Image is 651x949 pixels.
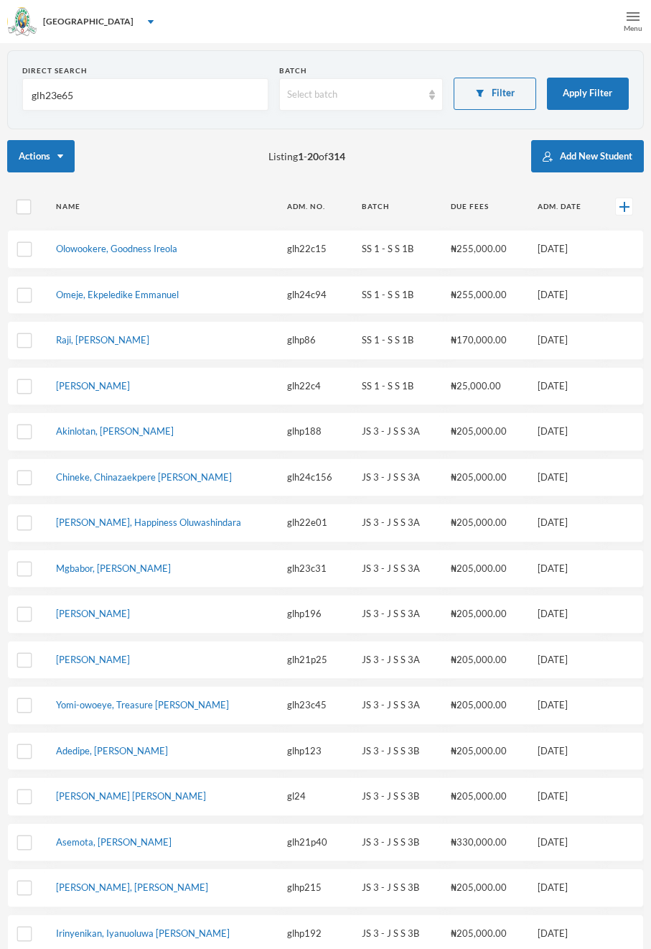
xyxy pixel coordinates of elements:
[56,380,130,392] a: [PERSON_NAME]
[527,595,600,634] td: [DATE]
[527,458,600,497] td: [DATE]
[7,140,75,172] button: Actions
[440,823,527,862] td: ₦330,000.00
[440,686,527,725] td: ₦205,000.00
[287,88,423,102] div: Select batch
[440,504,527,542] td: ₦205,000.00
[56,654,130,665] a: [PERSON_NAME]
[351,321,440,360] td: SS 1 - S S 1B
[276,321,351,360] td: glhp86
[22,65,268,76] div: Direct Search
[440,412,527,451] td: ₦205,000.00
[56,425,174,437] a: Akinlotan, [PERSON_NAME]
[351,550,440,588] td: JS 3 - J S S 3A
[440,190,527,223] th: Due Fees
[351,504,440,542] td: JS 3 - J S S 3A
[276,823,351,862] td: glh21p40
[56,471,232,483] a: Chineke, Chinazaekpere [PERSON_NAME]
[351,732,440,771] td: JS 3 - J S S 3B
[527,367,600,406] td: [DATE]
[328,150,345,162] b: 314
[527,504,600,542] td: [DATE]
[440,230,527,269] td: ₦255,000.00
[276,869,351,907] td: glhp215
[56,790,206,802] a: [PERSON_NAME] [PERSON_NAME]
[351,412,440,451] td: JS 3 - J S S 3A
[56,243,177,254] a: Olowookere, Goodness Ireola
[56,563,171,574] a: Mgbabor, [PERSON_NAME]
[56,608,130,619] a: [PERSON_NAME]
[351,230,440,269] td: SS 1 - S S 1B
[276,595,351,634] td: glhp196
[56,517,241,528] a: [PERSON_NAME], Happiness Oluwashindara
[527,190,600,223] th: Adm. Date
[279,65,444,76] div: Batch
[351,458,440,497] td: JS 3 - J S S 3A
[268,149,345,164] span: Listing - of
[440,777,527,816] td: ₦205,000.00
[624,23,642,34] div: Menu
[56,881,208,893] a: [PERSON_NAME], [PERSON_NAME]
[56,289,179,300] a: Omeje, Ekpeledike Emmanuel
[43,15,134,28] div: [GEOGRAPHIC_DATA]
[527,686,600,725] td: [DATE]
[276,686,351,725] td: glh23c45
[351,686,440,725] td: JS 3 - J S S 3A
[527,869,600,907] td: [DATE]
[276,230,351,269] td: glh22c15
[440,367,527,406] td: ₦25,000.00
[527,732,600,771] td: [DATE]
[276,276,351,315] td: glh24c94
[440,458,527,497] td: ₦205,000.00
[30,79,261,111] input: Name, Admin No, Phone number, Email Address
[440,276,527,315] td: ₦255,000.00
[276,732,351,771] td: glhp123
[527,641,600,680] td: [DATE]
[45,190,276,223] th: Name
[351,276,440,315] td: SS 1 - S S 1B
[351,595,440,634] td: JS 3 - J S S 3A
[276,504,351,542] td: glh22e01
[276,367,351,406] td: glh22c4
[351,777,440,816] td: JS 3 - J S S 3B
[8,8,37,37] img: logo
[351,190,440,223] th: Batch
[56,699,229,710] a: Yomi-owoeye, Treasure [PERSON_NAME]
[440,641,527,680] td: ₦205,000.00
[527,230,600,269] td: [DATE]
[351,641,440,680] td: JS 3 - J S S 3A
[276,641,351,680] td: glh21p25
[440,550,527,588] td: ₦205,000.00
[454,78,535,110] button: Filter
[56,927,230,939] a: Irinyenikan, Iyanuoluwa [PERSON_NAME]
[276,190,351,223] th: Adm. No.
[276,550,351,588] td: glh23c31
[527,321,600,360] td: [DATE]
[547,78,629,110] button: Apply Filter
[527,412,600,451] td: [DATE]
[56,334,149,346] a: Raji, [PERSON_NAME]
[351,869,440,907] td: JS 3 - J S S 3B
[527,823,600,862] td: [DATE]
[440,321,527,360] td: ₦170,000.00
[56,836,172,848] a: Asemota, [PERSON_NAME]
[531,140,644,172] button: Add New Student
[351,367,440,406] td: SS 1 - S S 1B
[440,595,527,634] td: ₦205,000.00
[276,458,351,497] td: glh24c156
[440,732,527,771] td: ₦205,000.00
[276,777,351,816] td: gl24
[527,550,600,588] td: [DATE]
[619,202,629,212] img: +
[351,823,440,862] td: JS 3 - J S S 3B
[307,150,319,162] b: 20
[527,777,600,816] td: [DATE]
[298,150,304,162] b: 1
[440,869,527,907] td: ₦205,000.00
[527,276,600,315] td: [DATE]
[56,745,168,756] a: Adedipe, [PERSON_NAME]
[276,412,351,451] td: glhp188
